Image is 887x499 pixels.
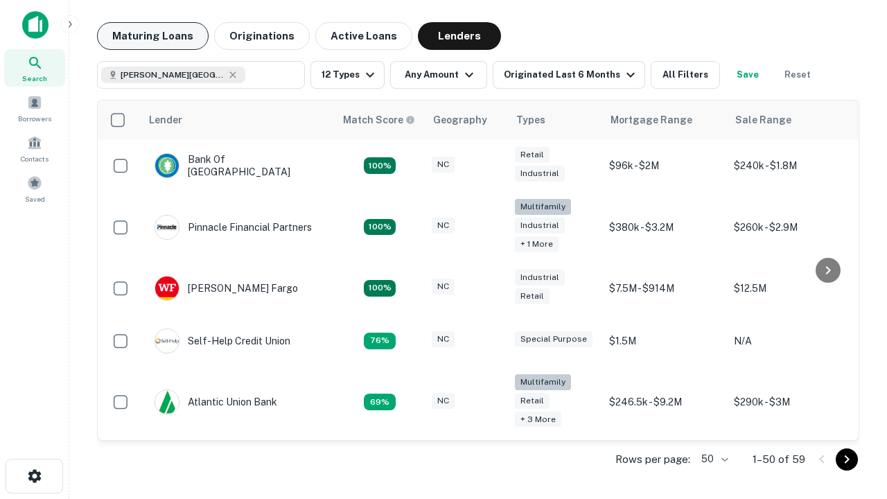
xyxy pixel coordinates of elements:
div: Industrial [515,166,565,182]
div: Industrial [515,218,565,234]
div: Matching Properties: 10, hasApolloMatch: undefined [364,394,396,410]
th: Types [508,100,602,139]
td: $96k - $2M [602,139,727,192]
span: Saved [25,193,45,204]
div: + 3 more [515,412,561,428]
td: $7.5M - $914M [602,262,727,315]
button: Go to next page [836,448,858,471]
div: Capitalize uses an advanced AI algorithm to match your search with the best lender. The match sco... [343,112,415,128]
div: Bank Of [GEOGRAPHIC_DATA] [155,153,321,178]
a: Borrowers [4,89,65,127]
button: 12 Types [310,61,385,89]
td: $1.5M [602,315,727,367]
img: picture [155,277,179,300]
div: NC [432,218,455,234]
div: Retail [515,393,550,409]
img: picture [155,390,179,414]
p: Rows per page: [615,451,690,468]
button: Reset [775,61,820,89]
button: Originations [214,22,310,50]
div: Lender [149,112,182,128]
th: Sale Range [727,100,852,139]
div: Sale Range [735,112,791,128]
button: Save your search to get updates of matches that match your search criteria. [726,61,770,89]
div: NC [432,157,455,173]
div: Retail [515,147,550,163]
div: NC [432,331,455,347]
div: Matching Properties: 26, hasApolloMatch: undefined [364,219,396,236]
button: Active Loans [315,22,412,50]
td: N/A [727,315,852,367]
a: Saved [4,170,65,207]
img: capitalize-icon.png [22,11,49,39]
a: Contacts [4,130,65,167]
td: $290k - $3M [727,367,852,437]
div: Atlantic Union Bank [155,389,277,414]
div: Mortgage Range [611,112,692,128]
div: Matching Properties: 15, hasApolloMatch: undefined [364,280,396,297]
div: Self-help Credit Union [155,329,290,353]
td: $380k - $3.2M [602,192,727,262]
iframe: Chat Widget [818,344,887,410]
div: Multifamily [515,374,571,390]
th: Mortgage Range [602,100,727,139]
span: [PERSON_NAME][GEOGRAPHIC_DATA], [GEOGRAPHIC_DATA] [121,69,225,81]
th: Geography [425,100,508,139]
button: Any Amount [390,61,487,89]
button: Maturing Loans [97,22,209,50]
td: $12.5M [727,262,852,315]
button: All Filters [651,61,720,89]
h6: Match Score [343,112,412,128]
div: Matching Properties: 11, hasApolloMatch: undefined [364,333,396,349]
div: + 1 more [515,236,559,252]
td: $260k - $2.9M [727,192,852,262]
div: Retail [515,288,550,304]
span: Contacts [21,153,49,164]
p: 1–50 of 59 [753,451,805,468]
button: Lenders [418,22,501,50]
div: Industrial [515,270,565,286]
th: Capitalize uses an advanced AI algorithm to match your search with the best lender. The match sco... [335,100,425,139]
td: $240k - $1.8M [727,139,852,192]
img: picture [155,154,179,177]
div: Multifamily [515,199,571,215]
div: Originated Last 6 Months [504,67,639,83]
div: NC [432,279,455,295]
a: Search [4,49,65,87]
div: 50 [696,449,730,469]
td: $246.5k - $9.2M [602,367,727,437]
span: Search [22,73,47,84]
img: picture [155,329,179,353]
button: Originated Last 6 Months [493,61,645,89]
th: Lender [141,100,335,139]
div: Matching Properties: 15, hasApolloMatch: undefined [364,157,396,174]
div: Special Purpose [515,331,592,347]
div: NC [432,393,455,409]
span: Borrowers [18,113,51,124]
div: Geography [433,112,487,128]
div: [PERSON_NAME] Fargo [155,276,298,301]
div: Pinnacle Financial Partners [155,215,312,240]
div: Types [516,112,545,128]
img: picture [155,216,179,239]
